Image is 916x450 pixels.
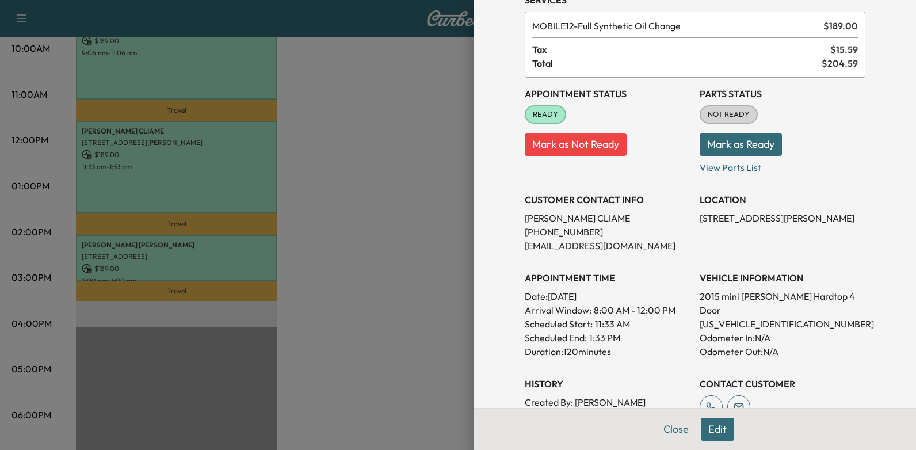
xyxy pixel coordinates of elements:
p: 11:33 AM [595,317,630,331]
h3: CONTACT CUSTOMER [700,377,865,391]
span: READY [526,109,565,120]
p: Arrival Window: [525,303,690,317]
span: 8:00 AM - 12:00 PM [594,303,675,317]
p: Date: [DATE] [525,289,690,303]
p: [STREET_ADDRESS][PERSON_NAME] [700,211,865,225]
button: Edit [701,418,734,441]
span: $ 189.00 [823,19,858,33]
p: Scheduled End: [525,331,587,345]
h3: CUSTOMER CONTACT INFO [525,193,690,207]
span: NOT READY [701,109,757,120]
p: [PERSON_NAME] CLIAME [525,211,690,225]
span: Full Synthetic Oil Change [532,19,819,33]
p: 1:33 PM [589,331,620,345]
span: $ 15.59 [830,43,858,56]
h3: LOCATION [700,193,865,207]
p: Scheduled Start: [525,317,593,331]
p: Odometer In: N/A [700,331,865,345]
span: Total [532,56,822,70]
h3: Parts Status [700,87,865,101]
p: Created By : [PERSON_NAME] [525,395,690,409]
p: [US_VEHICLE_IDENTIFICATION_NUMBER] [700,317,865,331]
h3: VEHICLE INFORMATION [700,271,865,285]
p: 2015 mini [PERSON_NAME] Hardtop 4 Door [700,289,865,317]
p: [EMAIL_ADDRESS][DOMAIN_NAME] [525,239,690,253]
p: [PHONE_NUMBER] [525,225,690,239]
button: Close [656,418,696,441]
span: Tax [532,43,830,56]
p: Duration: 120 minutes [525,345,690,359]
p: Odometer Out: N/A [700,345,865,359]
span: $ 204.59 [822,56,858,70]
h3: Appointment Status [525,87,690,101]
button: Mark as Ready [700,133,782,156]
button: Mark as Not Ready [525,133,627,156]
h3: APPOINTMENT TIME [525,271,690,285]
h3: History [525,377,690,391]
p: View Parts List [700,156,865,174]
